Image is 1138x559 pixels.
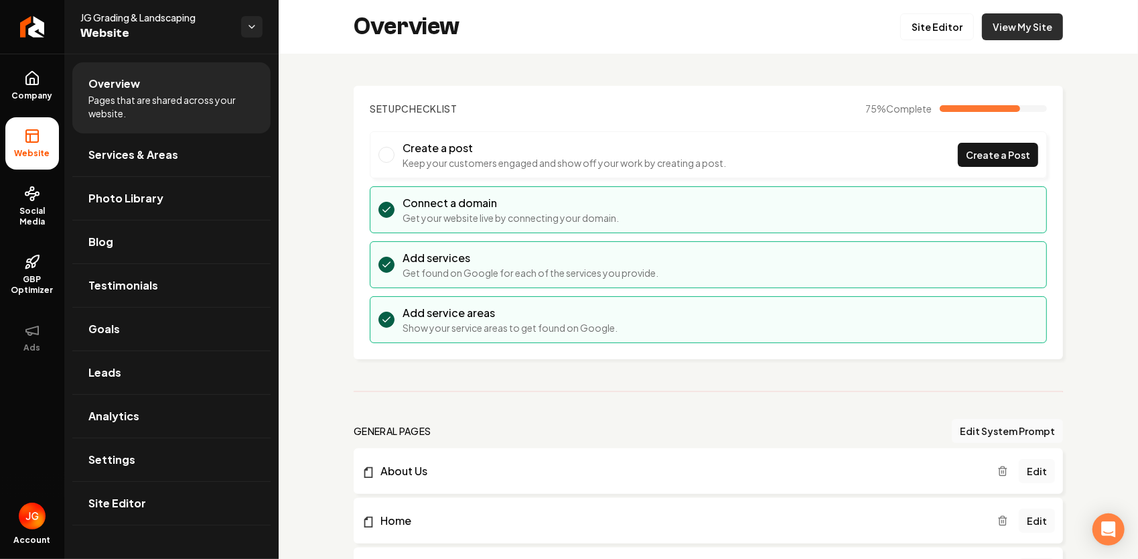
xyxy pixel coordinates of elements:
[982,13,1063,40] a: View My Site
[72,308,271,351] a: Goals
[72,438,271,481] a: Settings
[88,495,146,511] span: Site Editor
[72,264,271,307] a: Testimonials
[5,60,59,112] a: Company
[362,463,997,479] a: About Us
[403,250,658,266] h3: Add services
[88,147,178,163] span: Services & Areas
[5,243,59,306] a: GBP Optimizer
[14,535,51,546] span: Account
[88,93,255,120] span: Pages that are shared across your website.
[88,365,121,381] span: Leads
[80,11,230,24] span: JG Grading & Landscaping
[370,102,457,115] h2: Checklist
[900,13,974,40] a: Site Editor
[403,321,618,334] p: Show your service areas to get found on Google.
[403,266,658,279] p: Get found on Google for each of the services you provide.
[370,103,402,115] span: Setup
[19,503,46,530] button: Open user button
[966,148,1030,162] span: Create a Post
[354,424,431,438] h2: general pages
[886,103,932,115] span: Complete
[5,312,59,364] button: Ads
[958,143,1038,167] a: Create a Post
[72,177,271,220] a: Photo Library
[88,408,139,424] span: Analytics
[1019,459,1055,483] a: Edit
[80,24,230,43] span: Website
[5,274,59,296] span: GBP Optimizer
[20,16,45,38] img: Rebolt Logo
[72,395,271,438] a: Analytics
[354,13,459,40] h2: Overview
[403,140,726,156] h3: Create a post
[403,195,619,211] h3: Connect a domain
[88,76,140,92] span: Overview
[88,277,158,294] span: Testimonials
[403,211,619,225] p: Get your website live by connecting your domain.
[7,90,58,101] span: Company
[1019,509,1055,533] a: Edit
[952,419,1063,443] button: Edit System Prompt
[1092,513,1125,546] div: Open Intercom Messenger
[72,351,271,394] a: Leads
[88,234,113,250] span: Blog
[72,133,271,176] a: Services & Areas
[5,206,59,227] span: Social Media
[5,175,59,238] a: Social Media
[88,321,120,337] span: Goals
[362,513,997,529] a: Home
[88,452,135,468] span: Settings
[72,221,271,263] a: Blog
[9,148,56,159] span: Website
[403,305,618,321] h3: Add service areas
[72,482,271,525] a: Site Editor
[19,343,46,353] span: Ads
[403,156,726,170] p: Keep your customers engaged and show off your work by creating a post.
[19,503,46,530] img: John Glover
[88,190,163,206] span: Photo Library
[865,102,932,115] span: 75 %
